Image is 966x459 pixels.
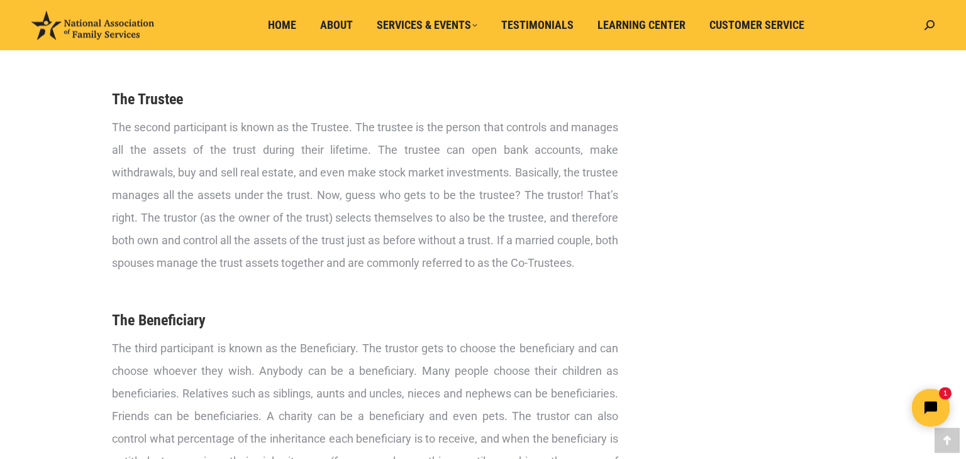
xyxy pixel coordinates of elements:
h3: The Trustee [112,89,618,110]
span: Testimonials [501,18,574,32]
span: Services & Events [377,18,477,32]
a: Home [259,13,305,37]
a: Learning Center [589,13,694,37]
span: About [320,18,353,32]
p: The second participant is known as the Trustee. The trustee is the person that controls and manag... [112,116,618,274]
h3: The Beneficiary [112,310,618,331]
span: Customer Service [709,18,804,32]
a: Customer Service [701,13,813,37]
img: National Association of Family Services [31,11,154,40]
span: Home [268,18,296,32]
span: Learning Center [597,18,686,32]
iframe: Tidio Chat [744,378,960,437]
a: Testimonials [492,13,582,37]
a: About [311,13,362,37]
